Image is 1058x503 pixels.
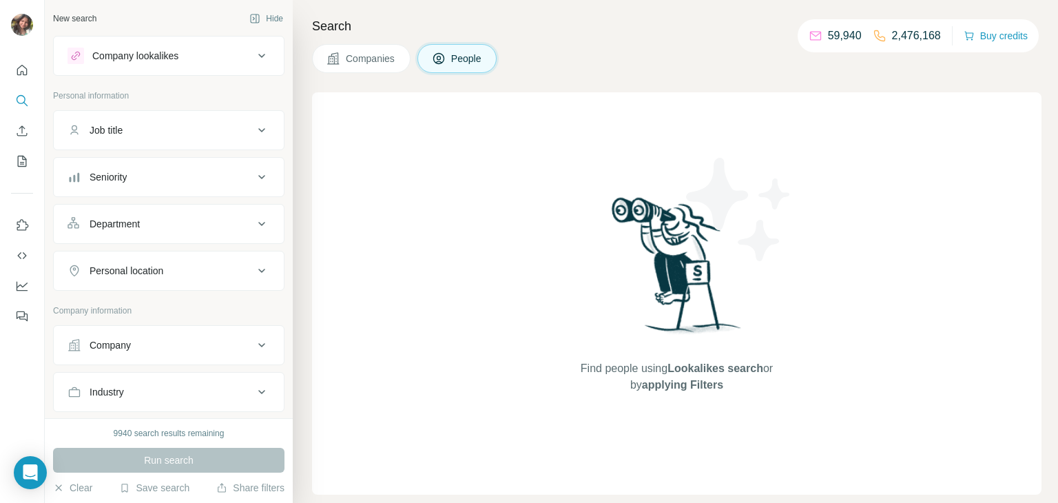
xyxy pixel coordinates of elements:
[90,338,131,352] div: Company
[53,12,96,25] div: New search
[566,360,787,393] span: Find people using or by
[54,376,284,409] button: Industry
[11,243,33,268] button: Use Surfe API
[53,305,284,317] p: Company information
[240,8,293,29] button: Hide
[114,427,225,440] div: 9940 search results remaining
[53,90,284,102] p: Personal information
[90,123,123,137] div: Job title
[11,88,33,113] button: Search
[11,119,33,143] button: Enrich CSV
[14,456,47,489] div: Open Intercom Messenger
[667,362,763,374] span: Lookalikes search
[54,207,284,240] button: Department
[828,28,862,44] p: 59,940
[119,481,189,495] button: Save search
[605,194,749,347] img: Surfe Illustration - Woman searching with binoculars
[90,170,127,184] div: Seniority
[54,254,284,287] button: Personal location
[54,39,284,72] button: Company lookalikes
[90,217,140,231] div: Department
[216,481,284,495] button: Share filters
[90,264,163,278] div: Personal location
[53,481,92,495] button: Clear
[54,161,284,194] button: Seniority
[92,49,178,63] div: Company lookalikes
[964,26,1028,45] button: Buy credits
[892,28,941,44] p: 2,476,168
[11,213,33,238] button: Use Surfe on LinkedIn
[312,17,1041,36] h4: Search
[451,52,483,65] span: People
[11,149,33,174] button: My lists
[346,52,396,65] span: Companies
[677,147,801,271] img: Surfe Illustration - Stars
[11,274,33,298] button: Dashboard
[90,385,124,399] div: Industry
[11,14,33,36] img: Avatar
[54,114,284,147] button: Job title
[11,58,33,83] button: Quick start
[54,329,284,362] button: Company
[642,379,723,391] span: applying Filters
[11,304,33,329] button: Feedback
